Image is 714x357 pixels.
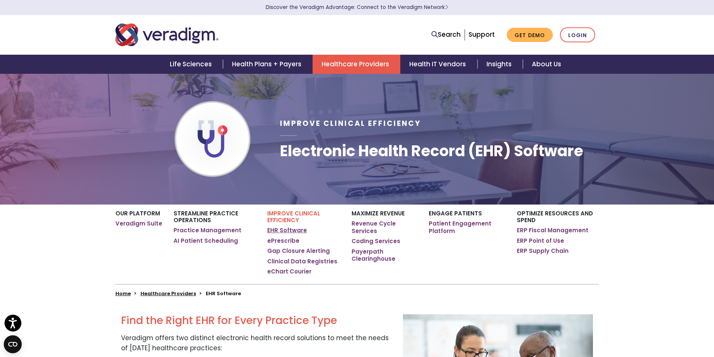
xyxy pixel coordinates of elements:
a: Support [469,30,495,39]
a: Coding Services [352,238,400,245]
a: ePrescribe [267,237,299,245]
a: ERP Supply Chain [517,247,569,255]
a: Home [115,290,131,297]
a: Health IT Vendors [400,55,477,74]
a: Discover the Veradigm Advantage: Connect to the Veradigm NetworkLearn More [266,4,448,11]
iframe: Drift Chat Widget [570,303,705,348]
img: Veradigm logo [115,22,219,47]
a: Gap Closure Alerting [267,247,330,255]
a: Practice Management [174,227,241,234]
a: ERP Fiscal Management [517,227,588,234]
p: Veradigm offers two distinct electronic health record solutions to meet the needs of [DATE] healt... [121,333,392,353]
a: eChart Courier [267,268,311,275]
a: Veradigm Suite [115,220,162,227]
a: Insights [477,55,523,74]
a: AI Patient Scheduling [174,237,238,245]
a: Clinical Data Registries [267,258,337,265]
span: Learn More [445,4,448,11]
a: Healthcare Providers [141,290,196,297]
a: ERP Point of Use [517,237,564,245]
a: EHR Software [267,227,307,234]
a: Health Plans + Payers [223,55,313,74]
h1: Electronic Health Record (EHR) Software [280,142,583,160]
a: Life Sciences [161,55,223,74]
a: Revenue Cycle Services [352,220,417,235]
span: Improve Clinical Efficiency [280,118,421,128]
a: Healthcare Providers [313,55,400,74]
a: About Us [523,55,570,74]
button: Open CMP widget [4,335,22,353]
a: Get Demo [507,28,553,42]
a: Patient Engagement Platform [429,220,506,235]
h2: Find the Right EHR for Every Practice Type [121,314,392,327]
a: Search [431,30,461,40]
a: Login [560,27,595,43]
a: Payerpath Clearinghouse [352,248,417,263]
